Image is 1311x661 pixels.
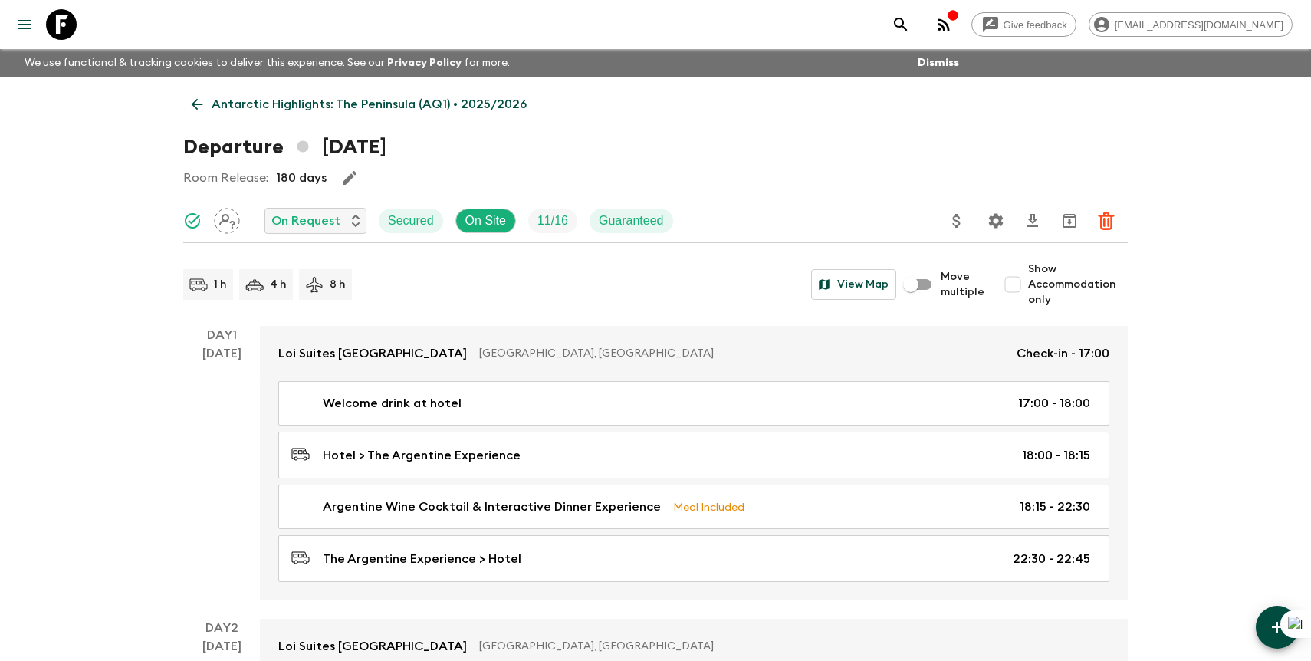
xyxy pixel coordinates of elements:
[379,209,443,233] div: Secured
[183,619,260,637] p: Day 2
[260,326,1128,381] a: Loi Suites [GEOGRAPHIC_DATA][GEOGRAPHIC_DATA], [GEOGRAPHIC_DATA]Check-in - 17:00
[1018,394,1090,413] p: 17:00 - 18:00
[1091,206,1122,236] button: Delete
[18,49,516,77] p: We use functional & tracking cookies to deliver this experience. See our for more.
[214,212,240,225] span: Assign pack leader
[330,277,346,292] p: 8 h
[9,9,40,40] button: menu
[1106,19,1292,31] span: [EMAIL_ADDRESS][DOMAIN_NAME]
[387,58,462,68] a: Privacy Policy
[323,394,462,413] p: Welcome drink at hotel
[479,346,1004,361] p: [GEOGRAPHIC_DATA], [GEOGRAPHIC_DATA]
[465,212,506,230] p: On Site
[388,212,434,230] p: Secured
[183,212,202,230] svg: Synced Successfully
[278,432,1109,478] a: Hotel > The Argentine Experience18:00 - 18:15
[1017,206,1048,236] button: Download CSV
[183,169,268,187] p: Room Release:
[914,52,963,74] button: Dismiss
[673,498,744,515] p: Meal Included
[599,212,664,230] p: Guaranteed
[271,212,340,230] p: On Request
[981,206,1011,236] button: Settings
[278,637,467,656] p: Loi Suites [GEOGRAPHIC_DATA]
[528,209,577,233] div: Trip Fill
[323,446,521,465] p: Hotel > The Argentine Experience
[1020,498,1090,516] p: 18:15 - 22:30
[278,535,1109,582] a: The Argentine Experience > Hotel22:30 - 22:45
[202,344,242,600] div: [DATE]
[941,206,972,236] button: Update Price, Early Bird Discount and Costs
[212,95,527,113] p: Antarctic Highlights: The Peninsula (AQ1) • 2025/2026
[537,212,568,230] p: 11 / 16
[183,326,260,344] p: Day 1
[995,19,1076,31] span: Give feedback
[270,277,287,292] p: 4 h
[1054,206,1085,236] button: Archive (Completed, Cancelled or Unsynced Departures only)
[1017,344,1109,363] p: Check-in - 17:00
[811,269,896,300] button: View Map
[214,277,227,292] p: 1 h
[1013,550,1090,568] p: 22:30 - 22:45
[323,550,521,568] p: The Argentine Experience > Hotel
[1022,446,1090,465] p: 18:00 - 18:15
[278,485,1109,529] a: Argentine Wine Cocktail & Interactive Dinner ExperienceMeal Included18:15 - 22:30
[278,381,1109,426] a: Welcome drink at hotel17:00 - 18:00
[1028,261,1128,307] span: Show Accommodation only
[278,344,467,363] p: Loi Suites [GEOGRAPHIC_DATA]
[455,209,516,233] div: On Site
[276,169,327,187] p: 180 days
[1089,12,1293,37] div: [EMAIL_ADDRESS][DOMAIN_NAME]
[971,12,1076,37] a: Give feedback
[183,132,386,163] h1: Departure [DATE]
[183,89,535,120] a: Antarctic Highlights: The Peninsula (AQ1) • 2025/2026
[886,9,916,40] button: search adventures
[941,269,985,300] span: Move multiple
[479,639,1097,654] p: [GEOGRAPHIC_DATA], [GEOGRAPHIC_DATA]
[323,498,661,516] p: Argentine Wine Cocktail & Interactive Dinner Experience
